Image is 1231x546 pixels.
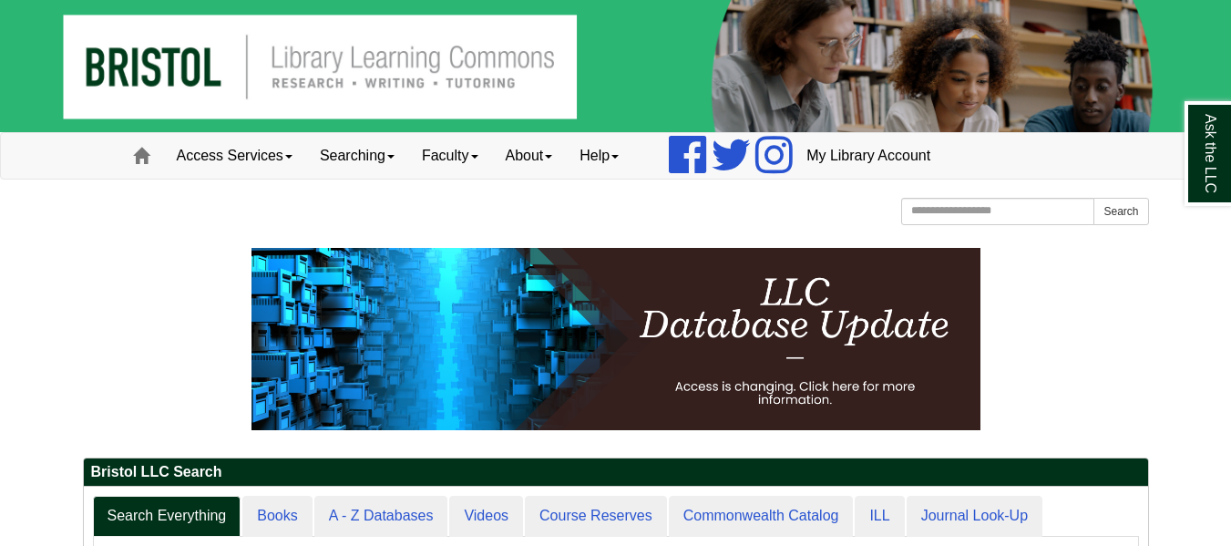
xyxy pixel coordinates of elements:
a: My Library Account [793,133,944,179]
a: Books [242,496,312,537]
a: Help [566,133,632,179]
img: HTML tutorial [251,248,980,430]
a: Journal Look-Up [907,496,1042,537]
a: About [492,133,567,179]
a: Videos [449,496,523,537]
a: Course Reserves [525,496,667,537]
a: A - Z Databases [314,496,448,537]
a: ILL [855,496,904,537]
a: Searching [306,133,408,179]
h2: Bristol LLC Search [84,458,1148,487]
a: Commonwealth Catalog [669,496,854,537]
button: Search [1093,198,1148,225]
a: Faculty [408,133,492,179]
a: Access Services [163,133,306,179]
a: Search Everything [93,496,241,537]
